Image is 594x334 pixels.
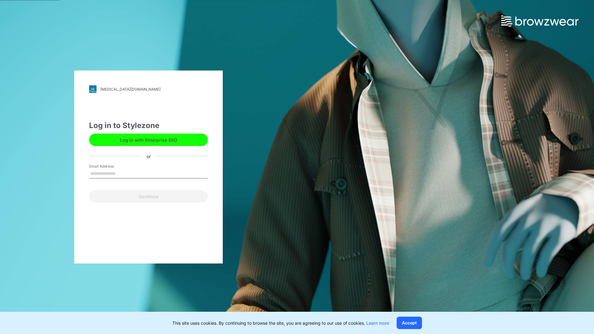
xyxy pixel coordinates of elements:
[89,164,132,169] label: Email Address
[501,15,579,27] img: browzwear-logo.73288ffb.svg
[397,317,422,329] button: Accept
[172,320,389,326] p: This site uses cookies. By continuing to browse the site, you are agreeing to our use of cookies.
[89,85,208,93] a: [MEDICAL_DATA][DOMAIN_NAME]
[89,85,97,93] img: svg+xml;base64,PHN2ZyB3aWR0aD0iMjgiIGhlaWdodD0iMjgiIHZpZXdCb3g9IjAgMCAyOCAyOCIgZmlsbD0ibm9uZSIgeG...
[366,320,389,326] a: Learn more
[142,153,156,159] div: or
[89,120,208,131] div: Log in to Stylezone
[100,87,161,92] div: [MEDICAL_DATA][DOMAIN_NAME]
[89,134,208,146] button: Log in with Enterprise SSO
